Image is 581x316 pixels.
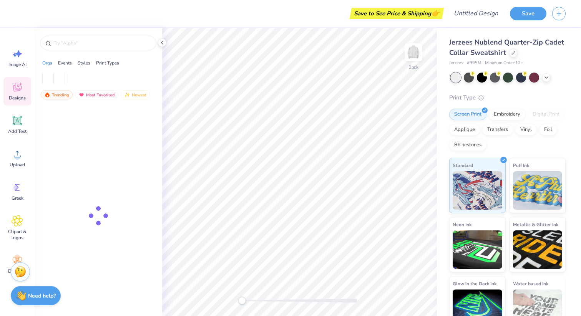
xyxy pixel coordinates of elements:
[406,45,421,60] img: Back
[513,230,563,269] img: Metallic & Glitter Ink
[5,228,30,241] span: Clipart & logos
[453,230,502,269] img: Neon Ink
[449,109,486,120] div: Screen Print
[41,90,73,99] div: Trending
[124,92,130,98] img: newest.gif
[42,60,52,66] div: Orgs
[75,90,118,99] div: Most Favorited
[467,60,481,66] span: # 995M
[352,8,442,19] div: Save to See Price & Shipping
[513,280,548,288] span: Water based Ink
[8,128,27,134] span: Add Text
[515,124,537,136] div: Vinyl
[449,124,480,136] div: Applique
[8,61,27,68] span: Image AI
[453,161,473,169] span: Standard
[449,38,564,57] span: Jerzees Nublend Quarter-Zip Cadet Collar Sweatshirt
[9,95,26,101] span: Designs
[489,109,525,120] div: Embroidery
[449,93,566,102] div: Print Type
[121,90,150,99] div: Newest
[449,60,463,66] span: Jerzees
[453,171,502,210] img: Standard
[12,195,23,201] span: Greek
[448,6,504,21] input: Untitled Design
[10,162,25,168] span: Upload
[513,171,563,210] img: Puff Ink
[453,280,496,288] span: Glow in the Dark Ink
[485,60,523,66] span: Minimum Order: 12 +
[431,8,440,18] span: 👉
[528,109,565,120] div: Digital Print
[539,124,557,136] div: Foil
[453,220,471,228] span: Neon Ink
[96,60,119,66] div: Print Types
[28,292,56,299] strong: Need help?
[8,268,27,274] span: Decorate
[513,220,558,228] span: Metallic & Glitter Ink
[238,297,246,304] div: Accessibility label
[510,7,546,20] button: Save
[513,161,529,169] span: Puff Ink
[408,64,418,71] div: Back
[58,60,72,66] div: Events
[78,60,90,66] div: Styles
[78,92,85,98] img: most_fav.gif
[53,39,151,47] input: Try "Alpha"
[44,92,50,98] img: trending.gif
[449,139,486,151] div: Rhinestones
[482,124,513,136] div: Transfers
